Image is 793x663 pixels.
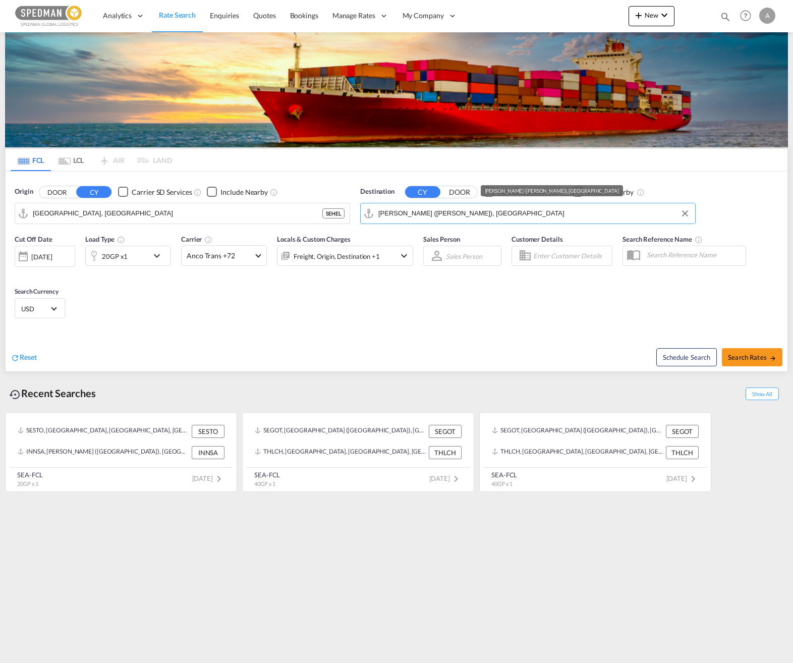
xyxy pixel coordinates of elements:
span: Locals & Custom Charges [277,235,351,243]
span: 40GP x 1 [254,480,275,487]
md-icon: icon-refresh [11,353,20,362]
div: SEGOT, Gothenburg (Goteborg), Sweden, Northern Europe, Europe [492,425,663,438]
span: Show All [746,388,779,400]
input: Search by Port [33,206,322,221]
md-checkbox: Checkbox No Ink [207,187,268,197]
md-pagination-wrapper: Use the left and right arrow keys to navigate between tabs [11,149,172,171]
div: SEA-FCL [254,470,280,479]
div: 20GP x1 [102,249,128,263]
div: Freight Origin Destination Factory Stuffing [294,249,380,263]
div: THLCH, Laem Chabang, Thailand, South East Asia, Asia Pacific [492,446,663,459]
md-checkbox: Checkbox No Ink [484,187,557,197]
button: Note: By default Schedule search will only considerorigin ports, destination ports and cut off da... [656,348,717,366]
md-icon: Your search will be saved by the below given name [695,236,703,244]
button: icon-plus 400-fgNewicon-chevron-down [629,6,674,26]
div: SESTO [192,425,224,438]
span: Sales Person [423,235,460,243]
div: INNSA, Jawaharlal Nehru (Nhava Sheva), India, Indian Subcontinent, Asia Pacific [18,446,189,459]
div: [DATE] [15,246,75,267]
span: Load Type [85,235,125,243]
button: CY [405,186,440,198]
md-icon: icon-chevron-down [398,250,410,262]
button: Clear Input [677,206,693,221]
recent-search-card: SEGOT, [GEOGRAPHIC_DATA] ([GEOGRAPHIC_DATA]), [GEOGRAPHIC_DATA], [GEOGRAPHIC_DATA], [GEOGRAPHIC_D... [479,412,711,492]
md-icon: icon-magnify [720,11,731,22]
span: Customer Details [512,235,562,243]
md-select: Select Currency: $ USDUnited States Dollar [20,301,60,316]
div: SESTO, Stockholm, Sweden, Northern Europe, Europe [18,425,189,438]
span: Search Currency [15,288,59,295]
md-datepicker: Select [15,266,22,280]
div: [DATE] [31,252,52,261]
span: Destination [360,187,394,197]
md-tab-item: FCL [11,149,51,171]
span: Quotes [253,11,275,20]
md-icon: Unchecked: Search for CY (Container Yard) services for all selected carriers.Checked : Search for... [194,188,202,196]
span: Origin [15,187,33,197]
span: Help [737,7,754,24]
span: Manage Rates [332,11,375,21]
md-icon: icon-chevron-right [450,473,462,485]
md-select: Sales Person [445,249,483,263]
span: My Company [403,11,444,21]
md-icon: Unchecked: Ignores neighbouring ports when fetching rates.Checked : Includes neighbouring ports w... [637,188,645,196]
span: New [633,11,670,19]
md-icon: icon-backup-restore [9,389,21,401]
span: Enquiries [210,11,239,20]
div: SEGOT, Gothenburg (Goteborg), Sweden, Northern Europe, Europe [255,425,426,438]
button: CY [76,186,111,198]
md-icon: icon-chevron-down [658,9,670,21]
div: Freight Origin Destination Factory Stuffingicon-chevron-down [277,246,413,266]
span: Bookings [290,11,318,20]
input: Search by Port [378,206,690,221]
div: A [759,8,775,24]
md-icon: icon-chevron-right [687,473,699,485]
button: DOOR [39,186,75,198]
div: SEA-FCL [491,470,517,479]
div: Include Nearby [220,187,268,197]
img: LCL+%26+FCL+BACKGROUND.png [5,32,788,147]
div: icon-refreshReset [11,352,37,363]
div: SEA-FCL [17,470,43,479]
md-input-container: Helsingborg, SEHEL [15,203,350,224]
span: Anco Trans +72 [187,251,252,261]
div: [PERSON_NAME] ([PERSON_NAME]), [GEOGRAPHIC_DATA] [485,185,619,196]
div: 20GP x1icon-chevron-down [85,246,171,266]
span: [DATE] [192,474,225,482]
div: SEGOT [666,425,699,438]
md-input-container: Jawaharlal Nehru (Nhava Sheva), INNSA [361,203,695,224]
input: Enter Customer Details [533,248,609,263]
div: THLCH [429,446,462,459]
span: Reset [20,353,37,361]
md-icon: Unchecked: Ignores neighbouring ports when fetching rates.Checked : Includes neighbouring ports w... [270,188,278,196]
div: SEGOT [429,425,462,438]
div: Include Nearby [586,187,634,197]
div: Carrier SD Services [132,187,192,197]
md-tab-item: LCL [51,149,91,171]
md-icon: icon-chevron-right [213,473,225,485]
div: SEHEL [322,208,345,218]
div: Recent Searches [5,382,100,405]
md-checkbox: Checkbox No Ink [573,187,634,197]
md-icon: The selected Trucker/Carrierwill be displayed in the rate results If the rates are from another f... [204,236,212,244]
span: Carrier [181,235,212,243]
md-icon: icon-plus 400-fg [633,9,645,21]
input: Search Reference Name [642,247,746,262]
div: Origin DOOR CY Checkbox No InkUnchecked: Search for CY (Container Yard) services for all selected... [6,172,787,371]
md-checkbox: Checkbox No Ink [118,187,192,197]
recent-search-card: SESTO, [GEOGRAPHIC_DATA], [GEOGRAPHIC_DATA], [GEOGRAPHIC_DATA], [GEOGRAPHIC_DATA] SESTOINNSA, [PE... [5,412,237,492]
button: Search Ratesicon-arrow-right [722,348,782,366]
div: THLCH [666,446,699,459]
button: DOOR [442,186,477,198]
span: USD [21,304,49,313]
span: Analytics [103,11,132,21]
span: 40GP x 1 [491,480,513,487]
recent-search-card: SEGOT, [GEOGRAPHIC_DATA] ([GEOGRAPHIC_DATA]), [GEOGRAPHIC_DATA], [GEOGRAPHIC_DATA], [GEOGRAPHIC_D... [242,412,474,492]
span: Search Reference Name [622,235,703,243]
span: [DATE] [666,474,699,482]
div: Help [737,7,759,25]
img: c12ca350ff1b11efb6b291369744d907.png [15,5,83,27]
span: Search Rates [728,353,776,361]
span: 20GP x 1 [17,480,38,487]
